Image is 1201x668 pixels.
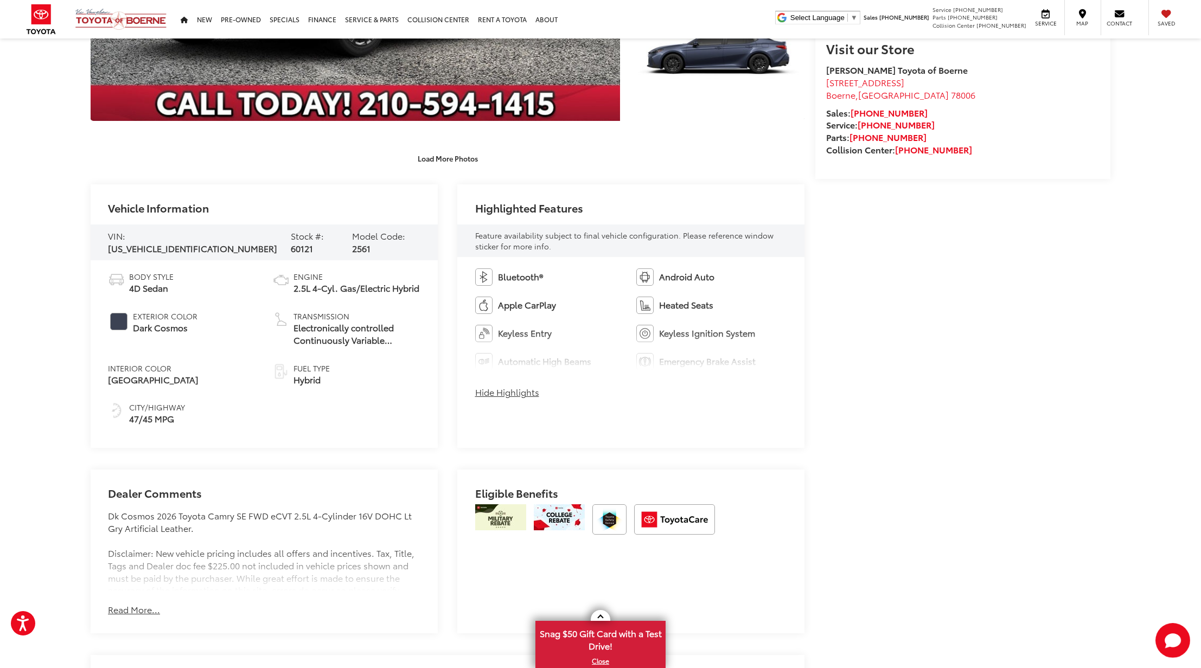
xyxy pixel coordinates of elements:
[133,311,197,322] span: Exterior Color
[293,311,420,322] span: Transmission
[1107,20,1132,27] span: Contact
[108,374,199,386] span: Boulder
[932,21,975,29] span: Collision Center
[864,13,878,21] span: Sales
[293,282,419,294] span: 2.5L 4-Cyl. Gas/Electric Hybrid
[851,14,858,22] span: ▼
[790,14,858,22] a: Select Language​
[475,268,493,286] img: Bluetooth®
[129,271,174,282] span: Body Style
[790,14,845,22] span: Select Language
[475,325,493,342] img: Keyless Entry
[475,202,583,214] h2: Highlighted Features
[932,13,946,21] span: Parts
[636,325,654,342] img: Keyless Ignition System
[108,487,420,510] h2: Dealer Comments
[475,230,774,252] span: Feature availability subject to final vehicle configuration. Please reference window sticker for ...
[826,63,968,76] strong: [PERSON_NAME] Toyota of Boerne
[498,299,556,311] span: Apple CarPlay
[847,14,848,22] span: ​
[108,202,209,214] h2: Vehicle Information
[293,322,420,346] span: Electronically controlled Continuously Variable Transmission (ECVT) with sequential shift mode / ...
[129,402,185,413] span: City/Highway
[108,402,125,419] img: Fuel Economy
[879,13,929,21] span: [PHONE_NUMBER]
[291,229,324,242] span: Stock #:
[1070,20,1094,27] span: Map
[133,322,197,334] span: Dark Cosmos
[475,297,493,314] img: Apple CarPlay
[826,76,904,88] span: [STREET_ADDRESS]
[858,88,949,101] span: [GEOGRAPHIC_DATA]
[953,5,1003,14] span: [PHONE_NUMBER]
[108,603,160,616] button: Read More...
[659,271,714,283] span: Android Auto
[352,242,370,254] span: 2561
[636,297,654,314] img: Heated Seats
[536,622,665,655] span: Snag $50 Gift Card with a Test Drive!
[129,282,174,294] span: 4D Sedan
[1155,623,1190,658] button: Toggle Chat Window
[129,413,185,425] span: 47/45 MPG
[1154,20,1178,27] span: Saved
[849,131,927,143] a: [PHONE_NUMBER]
[475,504,526,530] img: /static/brand-toyota/National_Assets/toyota-military-rebate.jpeg?height=48
[75,8,167,30] img: Vic Vaughan Toyota of Boerne
[826,41,1100,55] h2: Visit our Store
[1155,623,1190,658] svg: Start Chat
[293,271,419,282] span: Engine
[826,106,928,119] strong: Sales:
[108,363,199,374] span: Interior Color
[826,143,972,156] strong: Collision Center:
[948,13,998,21] span: [PHONE_NUMBER]
[534,504,585,530] img: /static/brand-toyota/National_Assets/toyota-college-grad.jpeg?height=48
[498,271,543,283] span: Bluetooth®
[895,143,972,156] a: [PHONE_NUMBER]
[659,299,713,311] span: Heated Seats
[976,21,1026,29] span: [PHONE_NUMBER]
[951,88,975,101] span: 78006
[110,313,127,330] span: #3c4253
[293,374,330,386] span: Hybrid
[932,5,951,14] span: Service
[858,118,935,131] a: [PHONE_NUMBER]
[634,504,715,535] img: ToyotaCare Vic Vaughan Toyota of Boerne Boerne TX
[410,149,485,168] button: Load More Photos
[108,229,125,242] span: VIN:
[851,106,928,119] a: [PHONE_NUMBER]
[826,76,975,101] a: [STREET_ADDRESS] Boerne,[GEOGRAPHIC_DATA] 78006
[826,88,975,101] span: ,
[592,504,627,535] img: Toyota Safety Sense Vic Vaughan Toyota of Boerne Boerne TX
[826,131,927,143] strong: Parts:
[475,487,787,504] h2: Eligible Benefits
[108,510,420,591] div: Dk Cosmos 2026 Toyota Camry SE FWD eCVT 2.5L 4-Cylinder 16V DOHC Lt Gry Artificial Leather. Discl...
[1033,20,1058,27] span: Service
[636,268,654,286] img: Android Auto
[826,88,855,101] span: Boerne
[108,242,277,254] span: [US_VEHICLE_IDENTIFICATION_NUMBER]
[293,363,330,374] span: Fuel Type
[291,242,313,254] span: 60121
[352,229,405,242] span: Model Code:
[475,386,539,399] button: Hide Highlights
[826,118,935,131] strong: Service:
